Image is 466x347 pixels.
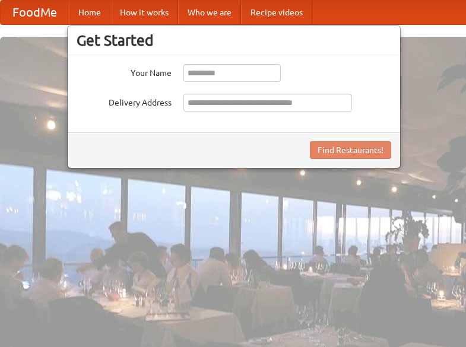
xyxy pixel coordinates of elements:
[110,1,178,24] a: How it works
[77,64,172,79] label: Your Name
[1,1,69,24] a: FoodMe
[77,31,391,49] h3: Get Started
[69,1,110,24] a: Home
[310,141,391,159] button: Find Restaurants!
[241,1,312,24] a: Recipe videos
[77,94,172,109] label: Delivery Address
[178,1,241,24] a: Who we are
